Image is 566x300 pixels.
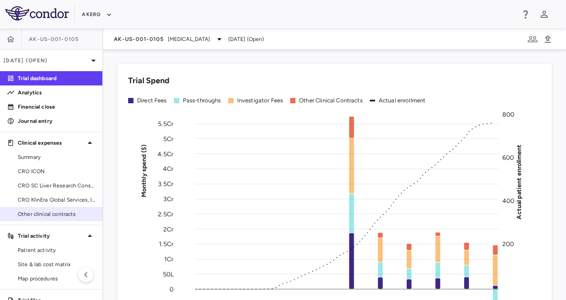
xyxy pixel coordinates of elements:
tspan: 2Cr [163,225,174,233]
span: Summary [18,153,95,161]
div: Investigator Fees [237,97,283,105]
h6: Trial Spend [128,75,170,87]
span: [MEDICAL_DATA] [168,35,210,43]
tspan: 1Cr [164,255,174,263]
p: Trial activity [18,232,85,240]
p: Journal entry [18,117,95,125]
tspan: Actual patient enrollment [515,144,523,219]
div: Direct Fees [137,97,167,105]
tspan: 50L [163,270,174,278]
button: Akero [82,8,112,22]
p: Trial dashboard [18,74,95,82]
tspan: 2.5Cr [158,210,174,218]
span: CRO ICON [18,167,95,175]
span: Patient activity [18,246,95,254]
tspan: 400 [502,197,514,204]
span: Site & lab cost matrix [18,260,95,268]
tspan: Monthly spend ($) [140,144,148,197]
span: AK-US-001-0105 [29,36,79,43]
tspan: 0 [170,285,174,293]
div: Other Clinical Contracts [299,97,363,105]
tspan: 3Cr [163,195,174,203]
div: Actual enrollment [379,97,426,105]
tspan: 5Cr [163,135,174,142]
tspan: 5.5Cr [158,120,174,128]
span: CRO SC Liver Research Consortium LLC [18,182,95,190]
span: Other clinical contracts [18,210,95,218]
p: [DATE] (Open) [4,57,88,65]
p: Financial close [18,103,95,111]
tspan: 200 [502,240,514,247]
tspan: 3.5Cr [158,180,174,188]
tspan: 1.5Cr [159,240,174,248]
div: Pass-throughs [183,97,221,105]
span: AK-US-001-0105 [114,36,164,43]
span: Map procedures [18,275,95,283]
tspan: 600 [502,154,514,161]
tspan: 4Cr [163,165,174,173]
tspan: 800 [502,111,514,118]
p: Analytics [18,89,95,97]
img: logo-full-BYUhSk78.svg [5,6,69,20]
p: Clinical expenses [18,139,85,147]
tspan: 4.5Cr [158,150,174,158]
span: [DATE] (Open) [228,35,264,43]
span: CRO KlinEra Global Services, Inc [18,196,95,204]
